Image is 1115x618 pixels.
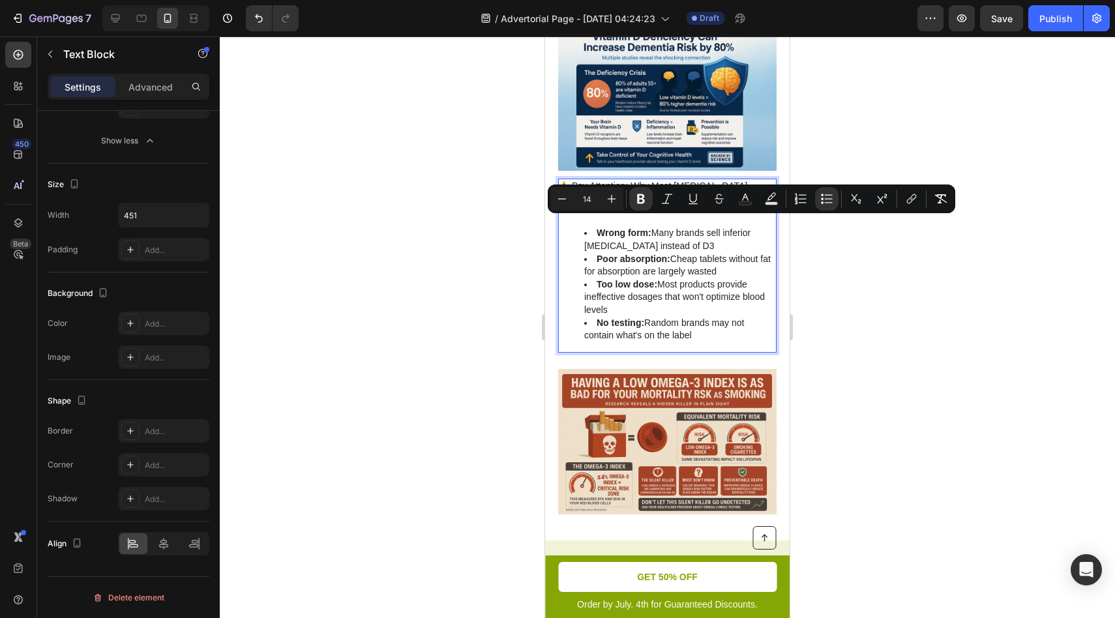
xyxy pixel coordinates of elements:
[10,239,31,249] div: Beta
[145,460,206,471] div: Add...
[39,190,230,216] li: Many brands sell inferior [MEDICAL_DATA] instead of D3
[1071,554,1102,585] div: Open Intercom Messenger
[145,244,206,256] div: Add...
[39,242,230,280] li: Most products provide ineffective dosages that won't optimize blood levels
[48,493,78,505] div: Shadow
[48,351,70,363] div: Image
[495,12,498,25] span: /
[246,5,299,31] div: Undo/Redo
[48,535,85,553] div: Align
[48,209,69,221] div: Width
[48,392,89,410] div: Shape
[12,139,31,149] div: 450
[65,80,101,94] p: Settings
[52,191,106,201] strong: Wrong form:
[48,459,74,471] div: Corner
[93,590,164,606] div: Delete element
[101,134,156,147] div: Show less
[48,587,209,608] button: Delete element
[48,129,209,153] button: Show less
[545,37,790,618] iframe: Design area
[128,80,173,94] p: Advanced
[48,425,73,437] div: Border
[980,5,1023,31] button: Save
[39,280,230,306] li: Random brands may not contain what's on the label
[1028,5,1083,31] button: Publish
[145,493,206,505] div: Add...
[48,317,68,329] div: Color
[52,243,112,253] strong: Too low dose:
[145,318,206,330] div: Add...
[48,176,82,194] div: Size
[119,203,209,227] input: Auto
[991,13,1013,24] span: Save
[63,46,174,62] p: Text Block
[48,244,78,256] div: Padding
[548,184,955,213] div: Editor contextual toolbar
[1039,12,1072,25] div: Publish
[145,352,206,364] div: Add...
[145,426,206,437] div: Add...
[39,216,230,242] li: Cheap tablets without fat for absorption are largely wasted
[13,332,231,478] img: gempages_581710068815233763-d55731ce-ad81-4f29-afcc-3309dd45c834.webp
[13,142,231,316] div: Rich Text Editor. Editing area: main
[52,281,99,291] strong: No testing:
[85,10,91,26] p: 7
[5,5,97,31] button: 7
[700,12,719,24] span: Draft
[48,285,111,302] div: Background
[501,12,655,25] span: Advertorial Page - [DATE] 04:24:23
[13,143,230,169] p: ⚠️ Pay Attention: Why Most [MEDICAL_DATA] Supplements Fail
[52,217,125,228] strong: Poor absorption:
